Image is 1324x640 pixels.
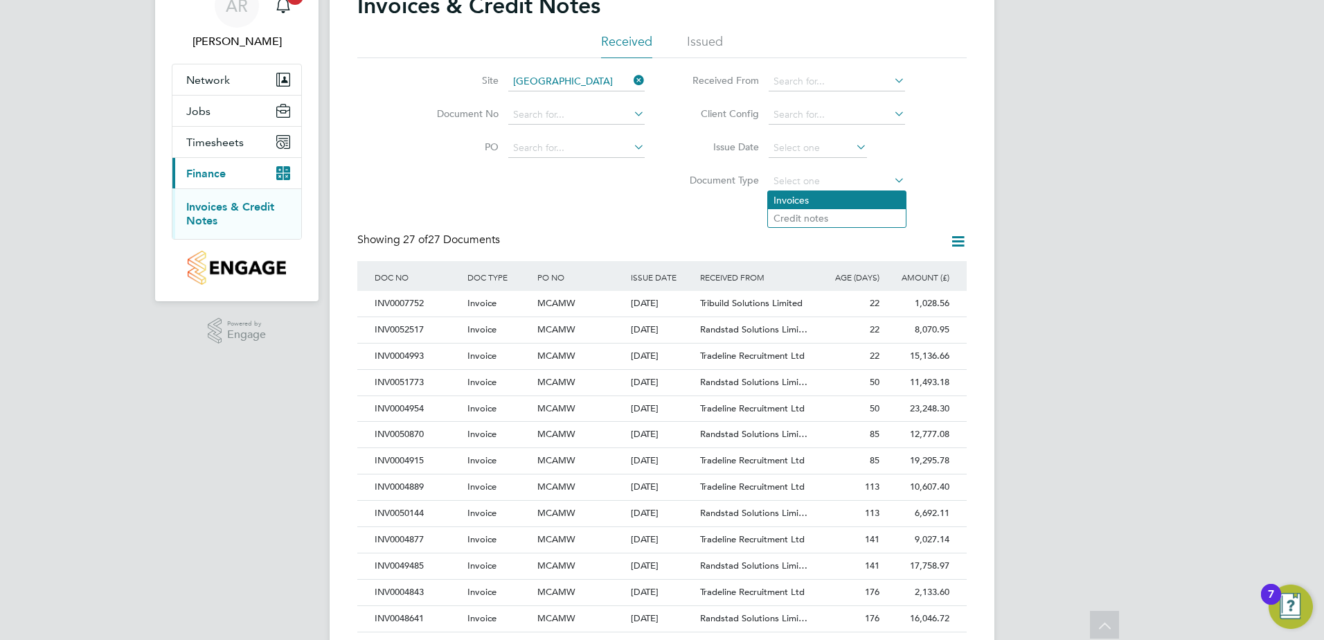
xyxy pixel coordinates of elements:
input: Search for... [508,105,645,125]
div: [DATE] [627,344,697,369]
span: 85 [870,454,879,466]
div: INV0050144 [371,501,464,526]
span: MCAMW [537,481,575,492]
label: PO [419,141,499,153]
span: Tradeline Recruitment Ltd [700,402,805,414]
span: Invoice [467,454,496,466]
span: MCAMW [537,297,575,309]
div: INV0050870 [371,422,464,447]
div: 16,046.72 [883,606,953,632]
span: 50 [870,376,879,388]
div: INV0007752 [371,291,464,317]
span: Invoice [467,586,496,598]
button: Network [172,64,301,95]
div: 15,136.66 [883,344,953,369]
span: Network [186,73,230,87]
label: Client Config [679,107,759,120]
span: Engage [227,329,266,341]
span: Invoice [467,402,496,414]
span: Invoice [467,376,496,388]
div: 23,248.30 [883,396,953,422]
span: MCAMW [537,428,575,440]
div: [DATE] [627,317,697,343]
span: MCAMW [537,612,575,624]
div: 10,607.40 [883,474,953,500]
div: INV0004993 [371,344,464,369]
a: Go to home page [172,251,302,285]
span: Invoice [467,507,496,519]
div: INV0004877 [371,527,464,553]
span: 176 [865,586,879,598]
span: Invoice [467,560,496,571]
span: MCAMW [537,560,575,571]
span: 85 [870,428,879,440]
input: Search for... [769,72,905,91]
span: MCAMW [537,323,575,335]
span: Randstad Solutions Limi… [700,560,807,571]
button: Jobs [172,96,301,126]
span: 50 [870,402,879,414]
span: Invoice [467,481,496,492]
div: [DATE] [627,474,697,500]
div: DOC TYPE [464,261,534,293]
span: Invoice [467,428,496,440]
div: Finance [172,188,301,239]
li: Invoices [768,191,906,209]
span: MCAMW [537,586,575,598]
span: Invoice [467,297,496,309]
input: Select one [769,139,867,158]
button: Finance [172,158,301,188]
button: Timesheets [172,127,301,157]
span: Tribuild Solutions Limited [700,297,803,309]
div: INV0004843 [371,580,464,605]
div: INV0048641 [371,606,464,632]
div: 17,758.97 [883,553,953,579]
div: Showing [357,233,503,247]
button: Open Resource Center, 7 new notifications [1269,585,1313,629]
div: 6,692.11 [883,501,953,526]
div: DOC NO [371,261,464,293]
div: 11,493.18 [883,370,953,395]
div: 1,028.56 [883,291,953,317]
label: Document No [419,107,499,120]
input: Select one [769,172,905,191]
span: 27 Documents [403,233,500,247]
span: Powered by [227,318,266,330]
div: 12,777.08 [883,422,953,447]
span: MCAMW [537,454,575,466]
span: 113 [865,507,879,519]
li: Received [601,33,652,58]
span: Invoice [467,350,496,362]
span: MCAMW [537,350,575,362]
input: Search for... [508,72,645,91]
input: Search for... [508,139,645,158]
span: Randstad Solutions Limi… [700,428,807,440]
span: MCAMW [537,376,575,388]
div: INV0004915 [371,448,464,474]
li: Issued [687,33,723,58]
span: Jobs [186,105,211,118]
div: INV0004954 [371,396,464,422]
span: Invoice [467,533,496,545]
span: MCAMW [537,507,575,519]
div: INV0052517 [371,317,464,343]
span: MCAMW [537,402,575,414]
span: Timesheets [186,136,244,149]
div: RECEIVED FROM [697,261,813,293]
span: 176 [865,612,879,624]
a: Invoices & Credit Notes [186,200,274,227]
div: 19,295.78 [883,448,953,474]
span: 22 [870,297,879,309]
div: INV0049485 [371,553,464,579]
span: MCAMW [537,533,575,545]
img: countryside-properties-logo-retina.png [188,251,285,285]
li: Credit notes [768,209,906,227]
div: INV0004889 [371,474,464,500]
span: Randstad Solutions Limi… [700,612,807,624]
span: Invoice [467,323,496,335]
span: Invoice [467,612,496,624]
span: Randstad Solutions Limi… [700,507,807,519]
div: [DATE] [627,396,697,422]
div: [DATE] [627,501,697,526]
div: [DATE] [627,553,697,579]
